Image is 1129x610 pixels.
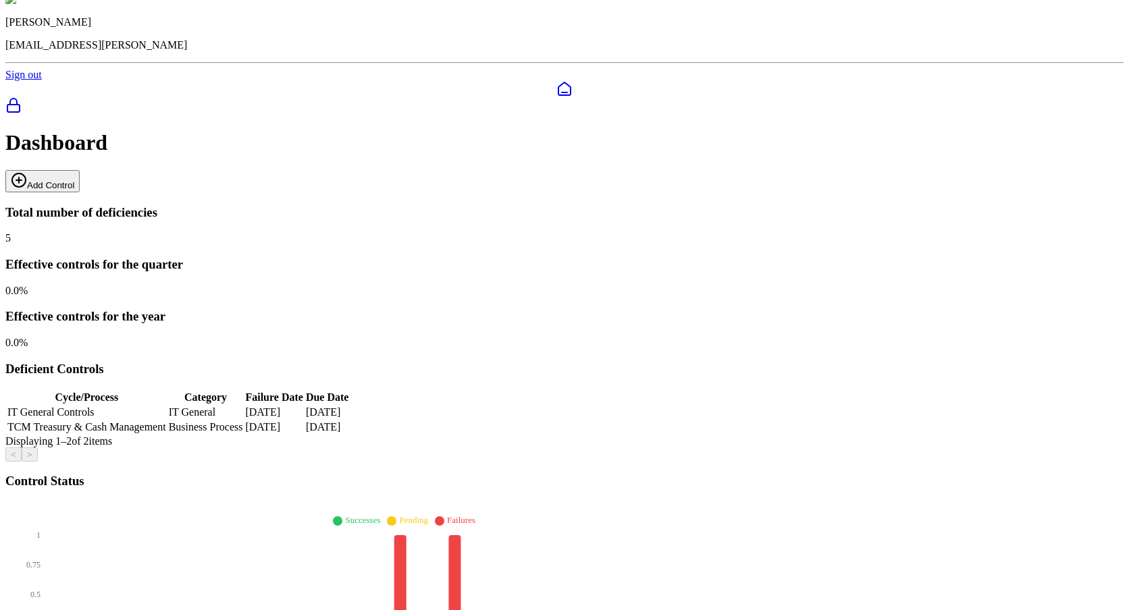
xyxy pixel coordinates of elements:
[26,560,41,570] tspan: 0.75
[305,391,350,404] th: Due Date
[5,97,1124,116] a: SOC
[399,515,428,525] span: Pending
[168,420,244,434] td: Business Process
[5,81,1124,97] a: Dashboard
[345,515,380,525] span: Successes
[5,285,28,296] span: 0.0 %
[5,257,1124,272] h3: Effective controls for the quarter
[168,406,244,419] td: IT General
[5,39,1124,51] p: [EMAIL_ADDRESS][PERSON_NAME]
[244,406,303,419] td: [DATE]
[5,130,1124,155] h1: Dashboard
[5,474,1124,489] h3: Control Status
[5,69,42,80] a: Sign out
[5,205,1124,220] h3: Total number of deficiencies
[305,406,350,419] td: [DATE]
[5,435,112,447] span: Displaying 1– 2 of 2 items
[305,420,350,434] td: [DATE]
[5,232,11,244] span: 5
[30,590,41,599] tspan: 0.5
[7,391,167,404] th: Cycle/Process
[5,170,80,192] button: Add Control
[7,406,167,419] td: IT General Controls
[7,420,167,434] td: TCM Treasury & Cash Management
[5,16,1124,28] p: [PERSON_NAME]
[447,515,475,525] span: Failures
[5,447,22,462] button: <
[244,420,303,434] td: [DATE]
[22,447,38,462] button: >
[5,362,1124,377] h3: Deficient Controls
[36,530,41,540] tspan: 1
[5,337,28,348] span: 0.0 %
[244,391,303,404] th: Failure Date
[168,391,244,404] th: Category
[5,309,1124,324] h3: Effective controls for the year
